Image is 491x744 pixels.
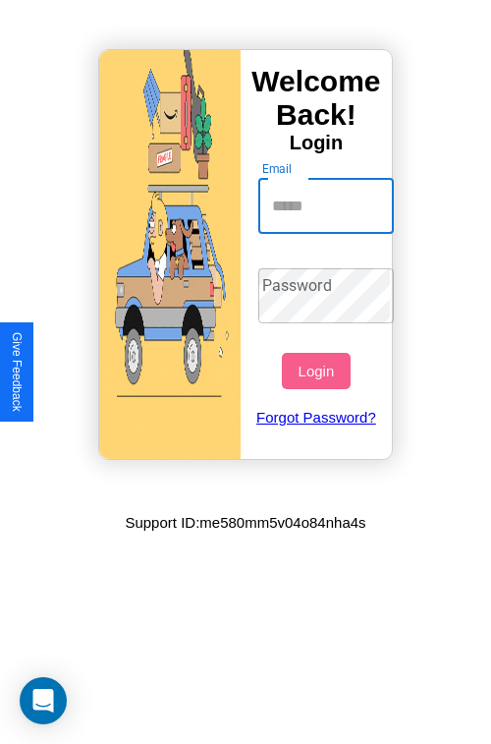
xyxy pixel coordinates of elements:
label: Email [262,160,293,177]
a: Forgot Password? [248,389,385,445]
div: Open Intercom Messenger [20,677,67,724]
div: Give Feedback [10,332,24,412]
h3: Welcome Back! [241,65,392,132]
img: gif [99,50,241,459]
p: Support ID: me580mm5v04o84nha4s [125,509,365,536]
button: Login [282,353,350,389]
h4: Login [241,132,392,154]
